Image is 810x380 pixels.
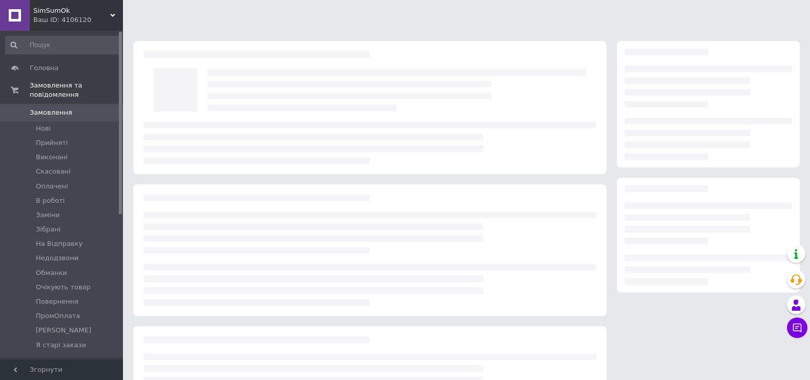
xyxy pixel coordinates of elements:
span: Зібрані [36,225,60,234]
span: Виконані [36,153,68,162]
span: В роботі [36,196,65,205]
span: Головна [30,64,58,73]
div: Ваш ID: 4106120 [33,15,123,25]
span: Замовлення та повідомлення [30,81,123,99]
span: Очікують товар [36,283,91,292]
span: ПромОплата [36,311,80,321]
span: Я старі закази [36,341,86,350]
span: Скасовані [36,167,71,176]
span: Обманки [36,268,67,278]
button: Чат з покупцем [787,318,807,338]
span: Прийняті [36,138,68,147]
span: Недодзвони [36,254,78,263]
span: Оплачені [36,182,68,191]
span: Заміни [36,210,60,220]
span: [PERSON_NAME] [36,326,91,335]
span: SimSumOk [33,6,110,15]
input: Пошук [5,36,121,54]
span: На Відправку [36,239,82,248]
span: Замовлення [30,108,72,117]
span: Повернення [36,297,78,306]
span: Нові [36,124,51,133]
